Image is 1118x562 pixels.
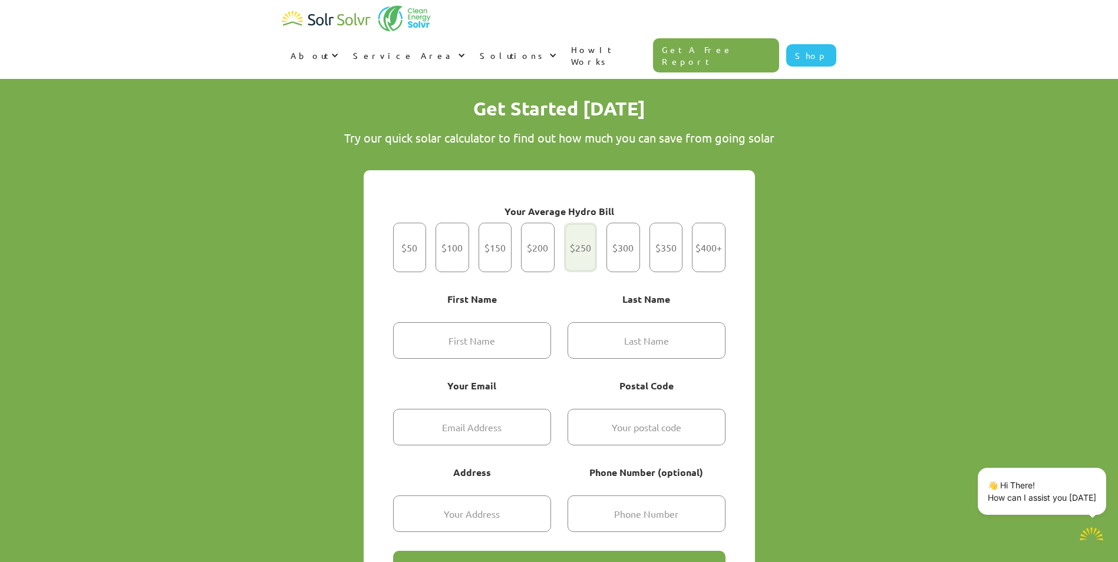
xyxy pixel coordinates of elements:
label: Address [393,464,551,481]
div: About [291,49,328,61]
a: Get A Free Report [653,38,779,72]
label: First Name [393,291,551,308]
input: Your postal code [568,409,725,445]
input: Last Name [568,322,725,359]
input: Email Address [393,409,551,445]
label: Phone Number (optional) [568,464,725,481]
div: Service Area [345,38,471,73]
input: Your Address [393,495,551,532]
button: Open chatbot widget [1077,521,1106,550]
label: Postal Code [568,378,725,394]
input: Phone Number [568,495,725,532]
label: Your Email [393,378,551,394]
div: About [282,38,345,73]
div: Solutions [471,38,563,73]
h1: Get Started [DATE] [306,95,813,121]
label: Last Name [568,291,725,308]
p: 👋 Hi There! How can I assist you [DATE] [988,479,1096,504]
div: Service Area [353,49,455,61]
div: Solutions [480,49,546,61]
input: First Name [393,322,551,359]
label: Your Average Hydro Bill [393,203,725,220]
a: How It Works [563,32,654,79]
div: Try our quick solar calculator to find out how much you can save from going solar [306,131,813,145]
a: Shop [786,44,836,67]
img: 1702586718.png [1077,521,1106,550]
